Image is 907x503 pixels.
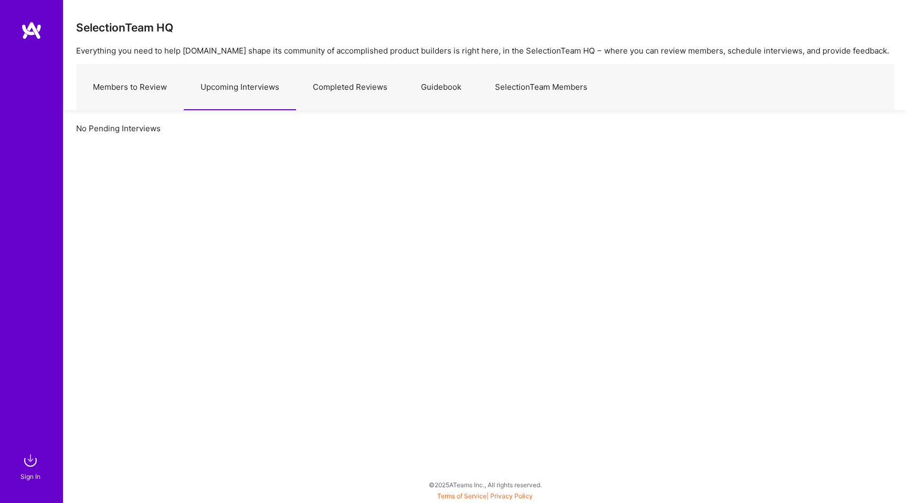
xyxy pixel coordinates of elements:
a: Privacy Policy [490,492,533,500]
a: SelectionTeam Members [478,65,604,110]
h3: SelectionTeam HQ [76,21,173,34]
a: Completed Reviews [296,65,404,110]
a: Members to Review [76,65,184,110]
img: sign in [20,450,41,471]
span: | [437,492,533,500]
div: © 2025 ATeams Inc., All rights reserved. [63,471,907,498]
a: sign inSign In [22,450,41,482]
a: Upcoming Interviews [184,65,296,110]
img: logo [21,21,42,40]
div: Sign In [20,471,40,482]
p: Everything you need to help [DOMAIN_NAME] shape its community of accomplished product builders is... [76,45,894,56]
a: Terms of Service [437,492,487,500]
a: Guidebook [404,65,478,110]
div: No Pending Interviews [64,110,907,159]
